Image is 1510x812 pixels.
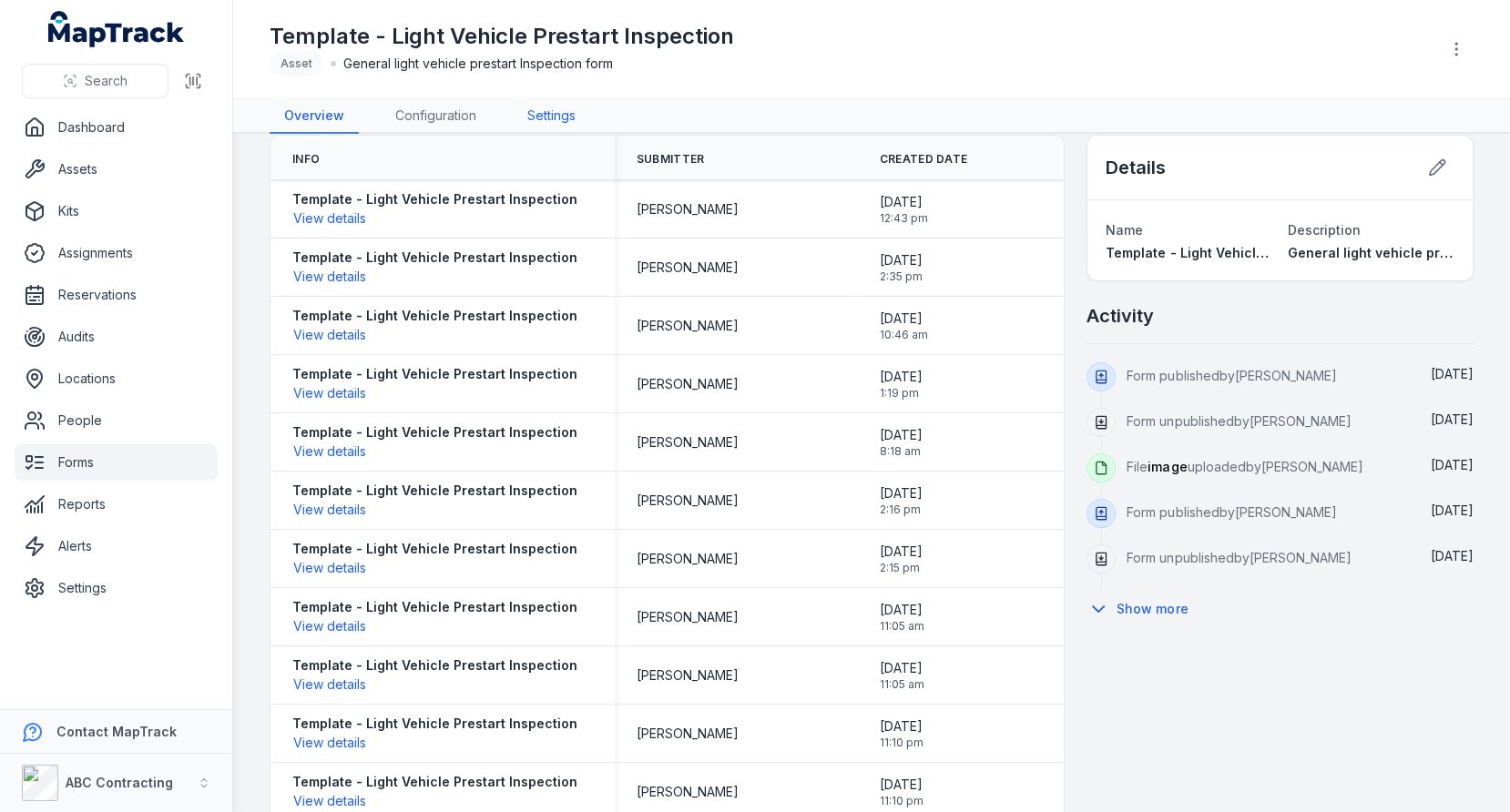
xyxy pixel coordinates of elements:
span: [DATE] [1431,548,1474,563]
a: Audits [15,319,218,355]
time: 22/05/2025, 1:19:18 pm [880,368,923,401]
strong: Template - Light Vehicle Prestart Inspection [292,540,577,558]
time: 19/05/2025, 8:18:19 am [880,426,923,459]
strong: Template - Light Vehicle Prestart Inspection [292,773,577,791]
time: 20/08/2025, 11:19:26 am [1431,411,1474,427]
span: 1:19 pm [880,386,923,401]
span: [PERSON_NAME] [637,259,739,277]
button: View details [292,616,367,636]
button: Show more [1087,590,1199,628]
time: 27/02/2025, 11:10:13 pm [880,717,923,750]
time: 04/03/2025, 11:05:12 am [880,601,924,634]
span: Template - Light Vehicle Prestart Inspection [1106,245,1391,260]
span: [DATE] [880,251,923,269]
span: [DATE] [1431,502,1474,518]
a: Reports [15,486,218,523]
span: [DATE] [880,776,923,794]
span: 10:46 am [880,328,928,342]
span: [DATE] [880,310,928,328]
span: [DATE] [1431,366,1474,381]
a: Overview [270,99,359,134]
strong: Contact MapTrack [56,724,177,739]
span: 11:10 pm [880,736,923,750]
button: View details [292,442,367,462]
span: Description [1288,222,1361,238]
time: 19/08/2025, 12:43:56 pm [880,193,928,226]
button: View details [292,208,367,228]
strong: Template - Light Vehicle Prestart Inspection [292,656,577,675]
time: 28/05/2025, 10:46:46 am [880,310,928,342]
time: 21/03/2025, 2:16:02 pm [880,484,923,517]
span: Form published by [PERSON_NAME] [1127,368,1336,383]
button: Search [22,64,168,98]
time: 19/08/2025, 12:43:55 pm [1431,457,1474,472]
span: [PERSON_NAME] [637,317,739,335]
strong: ABC Contracting [66,775,173,790]
span: [DATE] [1431,411,1474,427]
span: [DATE] [880,659,924,677]
span: [PERSON_NAME] [637,375,739,393]
button: View details [292,558,367,578]
h1: Template - Light Vehicle Prestart Inspection [270,22,734,51]
span: Submitter [637,152,705,167]
a: Configuration [381,99,491,134]
strong: Template - Light Vehicle Prestart Inspection [292,715,577,733]
span: [PERSON_NAME] [637,492,739,510]
time: 04/03/2025, 11:05:11 am [880,659,924,692]
span: [DATE] [880,426,923,444]
a: Assignments [15,235,218,271]
span: [PERSON_NAME] [637,608,739,626]
span: General light vehicle prestart Inspection form [343,55,613,73]
span: Created Date [880,152,968,167]
button: View details [292,733,367,753]
span: [DATE] [1431,457,1474,472]
a: Kits [15,193,218,229]
button: View details [292,500,367,520]
strong: Template - Light Vehicle Prestart Inspection [292,598,577,616]
button: View details [292,267,367,287]
time: 19/08/2025, 12:40:42 pm [1431,502,1474,518]
a: People [15,402,218,439]
span: Search [85,72,128,90]
strong: Template - Light Vehicle Prestart Inspection [292,249,577,267]
span: [DATE] [880,717,923,736]
time: 19/08/2025, 12:28:59 pm [1431,548,1474,563]
button: View details [292,791,367,811]
span: 11:10 pm [880,794,923,808]
strong: Template - Light Vehicle Prestart Inspection [292,423,577,442]
span: Form unpublished by [PERSON_NAME] [1127,413,1351,429]
h2: Activity [1087,303,1154,329]
span: [DATE] [880,543,923,561]
span: [PERSON_NAME] [637,783,739,801]
a: Settings [513,99,590,134]
a: Dashboard [15,109,218,146]
span: 11:05 am [880,619,924,634]
span: [PERSON_NAME] [637,725,739,743]
a: Alerts [15,528,218,564]
h2: Details [1106,155,1166,180]
span: Form unpublished by [PERSON_NAME] [1127,550,1351,565]
a: Forms [15,444,218,481]
span: File uploaded by [PERSON_NAME] [1127,459,1362,474]
strong: Template - Light Vehicle Prestart Inspection [292,190,577,208]
a: Assets [15,151,218,188]
span: [PERSON_NAME] [637,200,739,218]
time: 21/03/2025, 2:15:58 pm [880,543,923,575]
button: View details [292,675,367,695]
span: 12:43 pm [880,211,928,226]
span: Info [292,152,320,167]
strong: Template - Light Vehicle Prestart Inspection [292,482,577,500]
strong: Template - Light Vehicle Prestart Inspection [292,365,577,383]
span: 8:18 am [880,444,923,459]
span: 11:05 am [880,677,924,692]
span: 2:35 pm [880,269,923,284]
span: [PERSON_NAME] [637,550,739,568]
a: Settings [15,570,218,606]
button: View details [292,383,367,403]
span: 2:16 pm [880,502,923,517]
span: [PERSON_NAME] [637,433,739,452]
a: Locations [15,360,218,397]
span: [DATE] [880,193,928,211]
time: 27/02/2025, 11:10:12 pm [880,776,923,808]
span: image [1148,459,1187,474]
